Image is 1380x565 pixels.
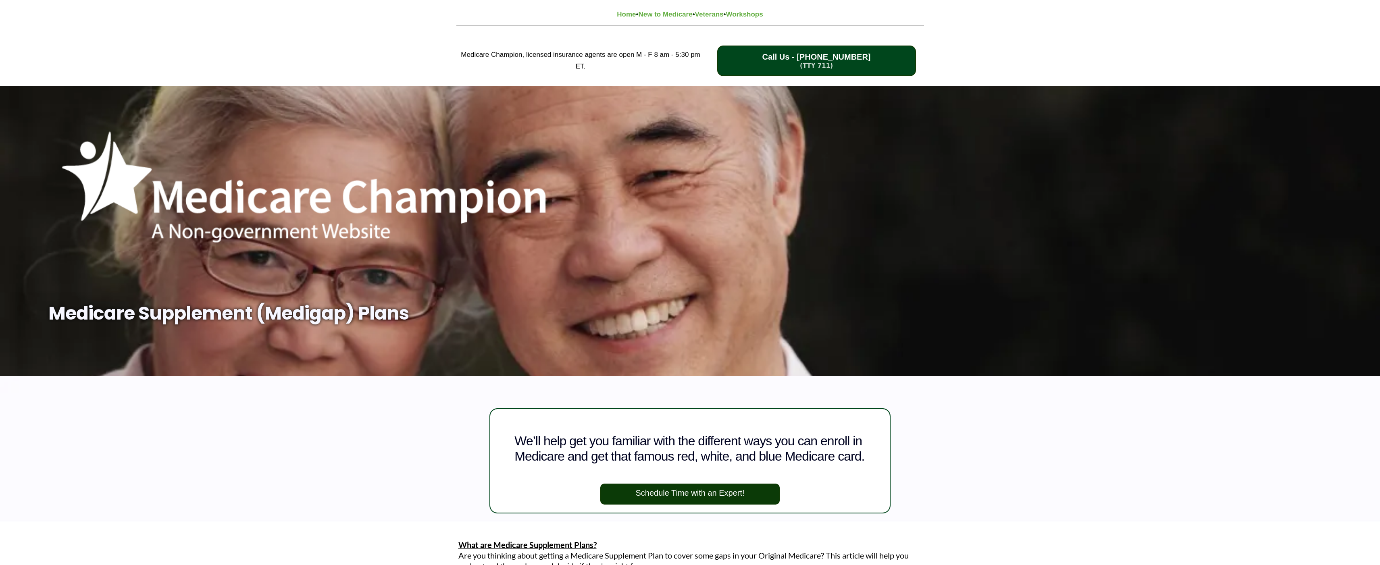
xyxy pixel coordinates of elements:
[636,10,639,18] strong: •
[693,10,695,18] strong: •
[717,46,916,76] a: Call Us - 1-833-823-1990 (TTY 711)
[723,10,726,18] strong: •
[695,10,724,18] a: Veterans
[800,62,833,69] span: (TTY 711)
[600,484,779,505] a: Schedule Time with an Expert!
[48,300,409,326] strong: Medicare Supplement (Medigap) Plans
[514,433,866,480] h1: We’ll help get you familiar with the different ways you can enroll in Medicare and get that famou...
[726,10,763,18] a: Workshops
[762,52,871,62] span: Call Us - [PHONE_NUMBER]
[456,49,705,73] h2: Medicare Champion, licensed insurance agents are open M - F 8 am - 5:30 pm ET.
[638,10,692,18] a: New to Medicare
[635,488,744,498] span: Schedule Time with an Expert!
[458,540,597,550] u: What are Medicare Supplement Plans?
[617,10,636,18] a: Home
